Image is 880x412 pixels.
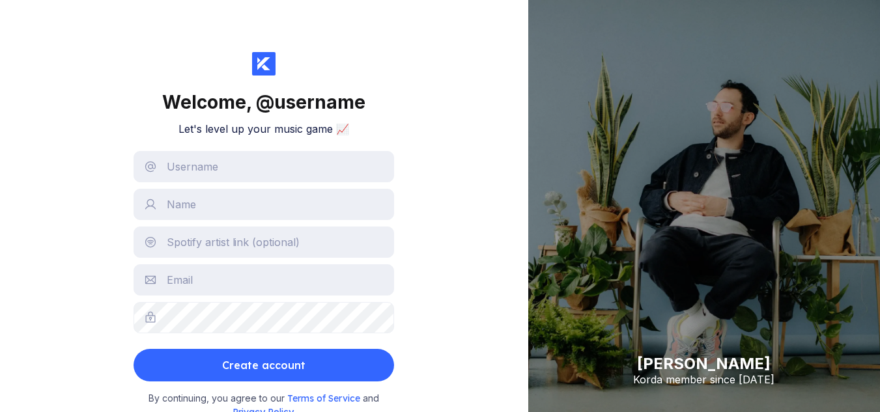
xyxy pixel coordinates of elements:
[633,354,774,373] div: [PERSON_NAME]
[134,349,394,381] button: Create account
[222,352,305,378] div: Create account
[162,91,365,113] div: Welcome,
[633,373,774,386] div: Korda member since [DATE]
[256,91,274,113] span: @
[134,227,394,258] input: Spotify artist link (optional)
[274,91,365,113] span: username
[287,392,363,404] span: Terms of Service
[287,392,363,404] a: Terms of Service
[134,264,394,295] input: Email
[178,122,349,135] h2: Let's level up your music game 📈
[134,189,394,220] input: Name
[134,151,394,182] input: Username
